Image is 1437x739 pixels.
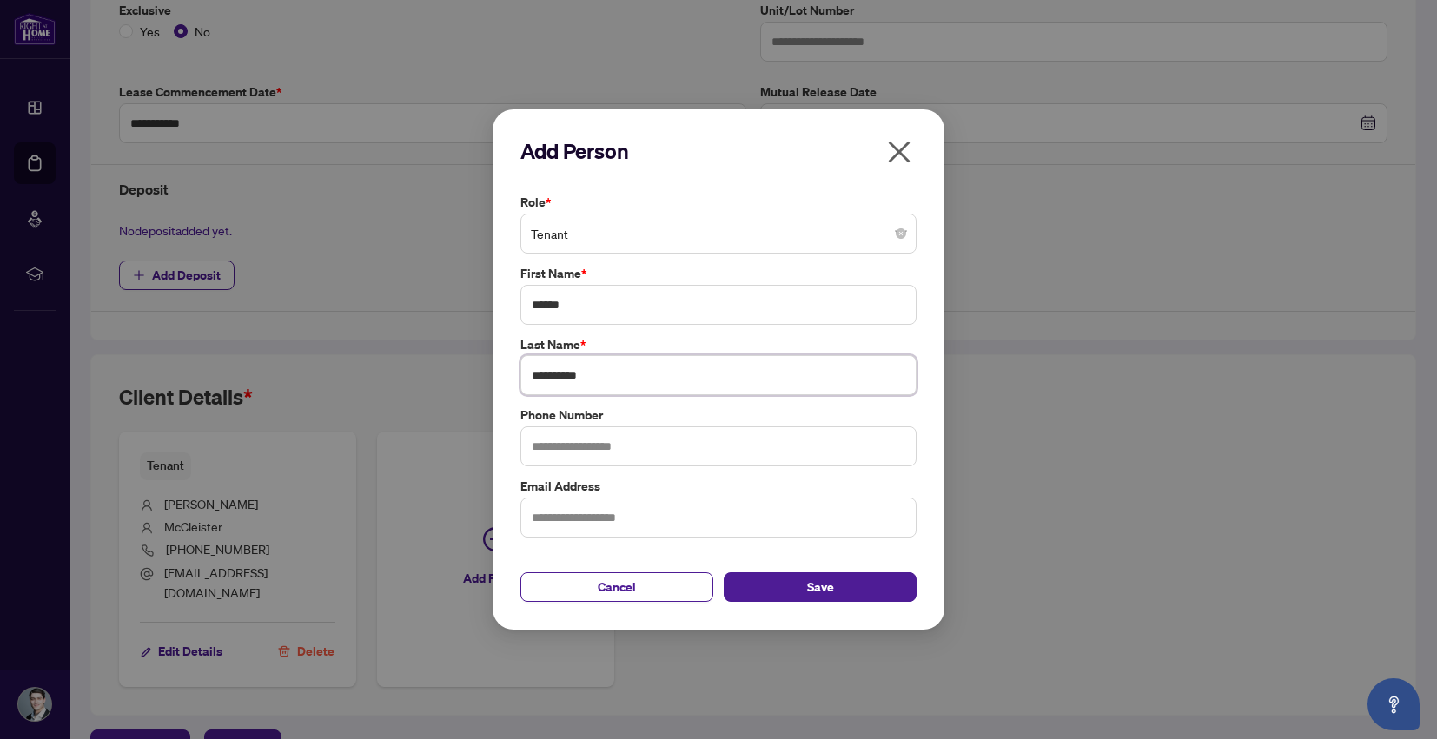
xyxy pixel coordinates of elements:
[520,572,713,602] button: Cancel
[896,228,906,239] span: close-circle
[520,477,917,496] label: Email Address
[520,406,917,425] label: Phone Number
[807,573,834,601] span: Save
[724,572,917,602] button: Save
[520,335,917,354] label: Last Name
[598,573,636,601] span: Cancel
[520,264,917,283] label: First Name
[531,217,906,250] span: Tenant
[885,138,913,166] span: close
[520,137,917,165] h2: Add Person
[1367,678,1420,730] button: Open asap
[520,193,917,212] label: Role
